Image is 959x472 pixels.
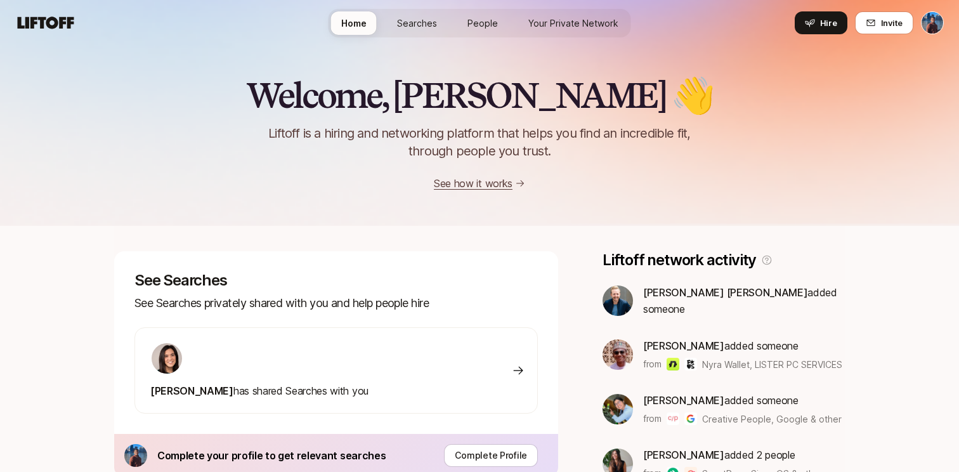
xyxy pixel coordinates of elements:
span: [PERSON_NAME] [PERSON_NAME] [643,286,807,299]
p: added someone [643,392,842,409]
img: Creative People [667,412,679,425]
span: has shared Searches with you [150,384,369,397]
span: Nyra Wallet, LISTER PC SERVICES, INC. & others [702,359,903,370]
a: People [457,11,508,35]
span: Searches [397,16,437,30]
h2: Welcome, [PERSON_NAME] 👋 [246,76,714,114]
p: Complete your profile to get relevant searches [157,447,386,464]
a: See how it works [434,177,512,190]
span: Home [341,16,367,30]
span: [PERSON_NAME] [150,384,233,397]
p: Liftoff network activity [603,251,756,269]
span: [PERSON_NAME] [643,394,724,407]
p: See Searches privately shared with you and help people hire [134,294,538,312]
img: 2eb21a81_02a0_4382_8d21_2142c7243b42.jpg [603,394,633,424]
span: [PERSON_NAME] [643,449,724,461]
p: added someone [643,284,845,317]
img: 71d7b91d_d7cb_43b4_a7ea_a9b2f2cc6e03.jpg [152,343,182,374]
p: from [643,357,662,372]
a: Your Private Network [518,11,629,35]
p: Liftoff is a hiring and networking platform that helps you find an incredible fit, through people... [252,124,707,160]
p: added someone [643,338,842,354]
span: Your Private Network [528,16,618,30]
button: Hire [795,11,847,34]
span: Invite [881,16,903,29]
p: Complete Profile [455,448,527,463]
span: Creative People, Google & others [702,412,842,426]
img: 138fb35e_422b_4af4_9317_e6392f466d67.jpg [124,444,147,467]
p: See Searches [134,272,538,289]
span: [PERSON_NAME] [643,339,724,352]
img: LISTER PC SERVICES, INC. [684,358,697,370]
img: Dhruvil Shah [922,12,943,34]
button: Dhruvil Shah [921,11,944,34]
p: added 2 people [643,447,827,463]
button: Complete Profile [444,444,538,467]
button: Invite [855,11,913,34]
span: Hire [820,16,837,29]
a: Searches [387,11,447,35]
img: 3f8f59bb_9868_4c73_849e_5e6b55ac59bc.jpg [603,339,633,370]
span: People [467,16,498,30]
img: Nyra Wallet [667,358,679,370]
img: Google [684,412,697,425]
p: from [643,411,662,426]
img: ACg8ocLS2l1zMprXYdipp7mfi5ZAPgYYEnnfB-SEFN0Ix-QHc6UIcGI=s160-c [603,285,633,316]
a: Home [331,11,377,35]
